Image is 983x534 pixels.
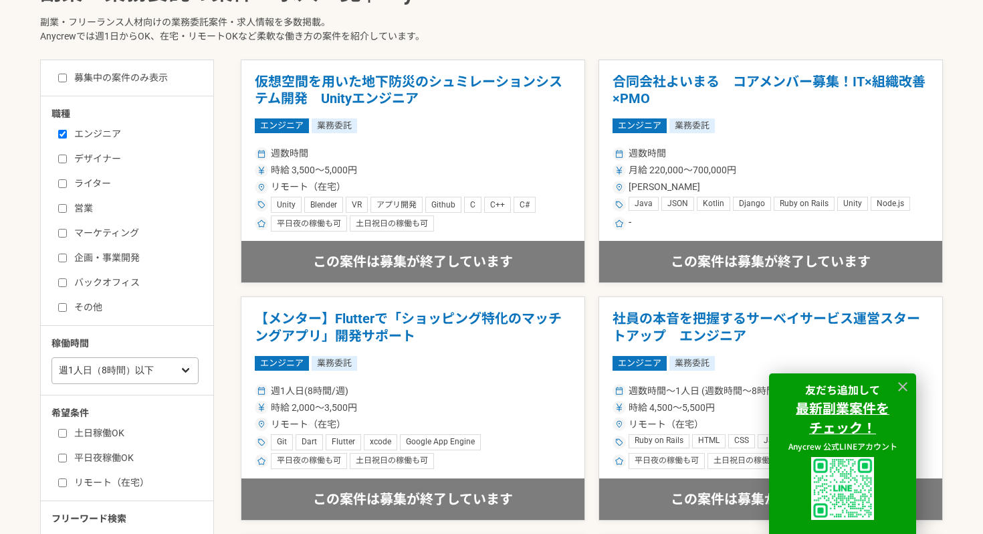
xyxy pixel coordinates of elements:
[58,300,212,315] label: その他
[629,401,715,415] span: 時給 4,500〜5,500円
[615,219,623,228] img: ico_star-c4f7eedc.svg
[615,183,623,191] img: ico_location_pin-352ac629.svg
[257,387,265,395] img: ico_calendar-4541a85f.svg
[257,219,265,228] img: ico_star-c4f7eedc.svg
[796,398,889,418] strong: 最新副業案件を
[599,478,942,520] div: この案件は募集が終了しています
[805,381,880,397] strong: 友だち追加して
[241,478,584,520] div: この案件は募集が終了しています
[629,163,736,177] span: 月給 220,000〜700,000円
[58,476,212,490] label: リモート（在宅）
[58,429,67,438] input: 土日稼働OK
[277,437,287,448] span: Git
[629,180,700,194] span: [PERSON_NAME]
[370,437,391,448] span: xcode
[58,179,67,188] input: ライター
[257,201,265,209] img: ico_tag-f97210f0.svg
[615,457,623,465] img: ico_star-c4f7eedc.svg
[310,200,337,211] span: Blender
[257,404,265,412] img: ico_currency_yen-76ea2c4c.svg
[302,437,317,448] span: Dart
[58,454,67,462] input: 平日夜稼働OK
[257,438,265,446] img: ico_tag-f97210f0.svg
[51,408,89,418] span: 希望条件
[58,152,212,166] label: デザイナー
[277,200,296,211] span: Unity
[734,436,749,446] span: CSS
[629,418,703,432] span: リモート（在宅）
[877,199,904,209] span: Node.js
[257,457,265,465] img: ico_star-c4f7eedc.svg
[635,199,653,209] span: Java
[613,356,667,371] span: エンジニア
[809,420,876,436] a: チェック！
[698,436,720,446] span: HTML
[58,155,67,163] input: デザイナー
[58,71,168,85] label: 募集中の案件のみ表示
[58,276,212,290] label: バックオフィス
[332,437,355,448] span: Flutter
[490,200,505,211] span: C++
[520,200,530,211] span: C#
[58,254,67,262] input: 企画・事業開発
[780,199,829,209] span: Ruby on Rails
[703,199,724,209] span: Kotlin
[271,401,357,415] span: 時給 2,000〜3,500円
[257,183,265,191] img: ico_location_pin-352ac629.svg
[58,303,67,312] input: その他
[615,420,623,428] img: ico_location_pin-352ac629.svg
[613,74,929,108] h1: 合同会社よいまる コアメンバー募集！IT×組織改善×PMO
[58,201,212,215] label: 営業
[615,387,623,395] img: ico_calendar-4541a85f.svg
[615,404,623,412] img: ico_currency_yen-76ea2c4c.svg
[376,200,417,211] span: アプリ開発
[257,150,265,158] img: ico_calendar-4541a85f.svg
[667,199,688,209] span: JSON
[811,457,874,520] img: uploaded%2F9x3B4GYyuJhK5sXzQK62fPT6XL62%2F_1i3i91es70ratxpc0n6.png
[255,356,309,371] span: エンジニア
[350,453,434,469] div: 土日祝日の稼働も可
[271,418,346,432] span: リモート（在宅）
[764,436,802,446] span: JavaScript
[271,384,348,398] span: 週1人日(8時間/週)
[669,118,715,133] span: 業務委託
[257,167,265,175] img: ico_currency_yen-76ea2c4c.svg
[629,215,631,232] span: -
[58,204,67,213] input: 営業
[352,200,362,211] span: VR
[599,241,942,282] div: この案件は募集が終了しています
[809,418,876,437] strong: チェック！
[58,451,212,465] label: 平日夜稼働OK
[629,453,705,469] div: 平日夜の稼働も可
[312,356,357,371] span: 業務委託
[788,440,897,452] span: Anycrew 公式LINEアカウント
[669,356,715,371] span: 業務委託
[255,310,571,345] h1: 【メンター】Flutterで「ショッピング特化のマッチングアプリ」開発サポート
[629,384,779,398] span: 週数時間〜1人日 (週数時間〜8時間)
[271,163,357,177] span: 時給 3,500〜5,000円
[40,5,943,60] p: 副業・フリーランス人材向けの業務委託案件・求人情報を多数掲載。 Anycrewでは週1日からOK、在宅・リモートOKなど柔軟な働き方の案件を紹介しています。
[51,513,126,524] span: フリーワード検索
[796,401,889,417] a: 最新副業案件を
[271,180,346,194] span: リモート（在宅）
[707,453,792,469] div: 土日祝日の稼働も可
[615,150,623,158] img: ico_calendar-4541a85f.svg
[843,199,862,209] span: Unity
[51,108,70,119] span: 職種
[58,74,67,82] input: 募集中の案件のみ表示
[615,438,623,446] img: ico_tag-f97210f0.svg
[255,74,571,108] h1: 仮想空間を用いた地下防災のシュミレーションシステム開発 Unityエンジニア
[58,478,67,487] input: リモート（在宅）
[271,147,308,161] span: 週数時間
[635,436,683,446] span: Ruby on Rails
[613,310,929,345] h1: 社員の本音を把握するサーベイサービス運営スタートアップ エンジニア
[615,167,623,175] img: ico_currency_yen-76ea2c4c.svg
[271,215,347,232] div: 平日夜の稼働も可
[58,229,67,238] input: マーケティング
[58,130,67,139] input: エンジニア
[51,339,89,349] span: 稼働時間
[431,200,455,211] span: Github
[615,201,623,209] img: ico_tag-f97210f0.svg
[257,420,265,428] img: ico_location_pin-352ac629.svg
[58,226,212,240] label: マーケティング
